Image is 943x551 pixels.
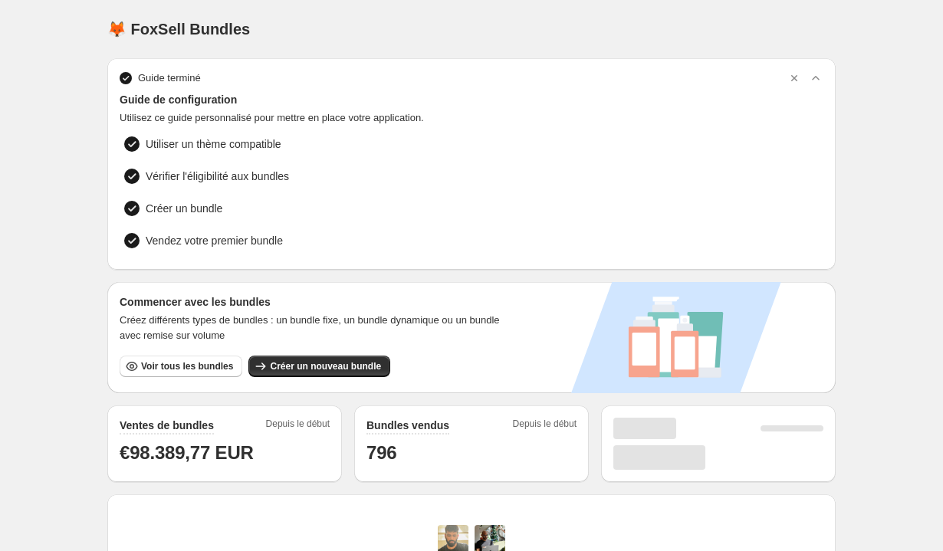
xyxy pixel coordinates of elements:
span: Vendez votre premier bundle [146,233,283,248]
span: Guide terminé [138,71,201,86]
span: Utilisez ce guide personnalisé pour mettre en place votre application. [120,110,823,126]
h2: Ventes de bundles [120,418,214,433]
h1: 796 [366,441,577,465]
span: Créer un nouveau bundle [270,360,381,372]
button: Voir tous les bundles [120,356,242,377]
span: Créer un bundle [146,201,222,216]
h1: 🦊 FoxSell Bundles [107,20,250,38]
span: Guide de configuration [120,92,823,107]
span: Depuis le début [266,418,330,435]
span: Vérifier l'éligibilité aux bundles [146,169,289,184]
h2: Bundles vendus [366,418,449,433]
span: Créez différents types de bundles : un bundle fixe, un bundle dynamique ou un bundle avec remise ... [120,313,519,343]
span: Utiliser un thème compatible [146,136,281,152]
h1: €98.389,77 EUR [120,441,330,465]
span: Voir tous les bundles [141,360,233,372]
h3: Commencer avec les bundles [120,294,519,310]
span: Depuis le début [513,418,577,435]
button: Créer un nouveau bundle [248,356,390,377]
